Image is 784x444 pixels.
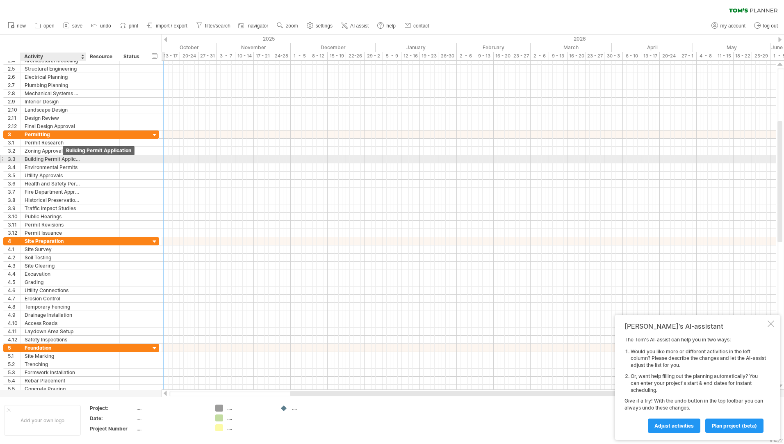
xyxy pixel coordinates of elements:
[72,23,82,29] span: save
[61,21,85,31] a: save
[25,336,82,343] div: Safety Inspections
[8,344,20,352] div: 5
[8,311,20,319] div: 4.9
[198,52,217,60] div: 27 - 31
[8,163,20,171] div: 3.4
[8,114,20,122] div: 2.11
[25,114,82,122] div: Design Review
[631,373,766,394] li: Or, want help filling out the planning automatically? You can enter your project's start & end da...
[227,424,272,431] div: ....
[8,89,20,97] div: 2.8
[25,73,82,81] div: Electrical Planning
[90,405,135,412] div: Project:
[123,53,141,61] div: Status
[25,385,82,393] div: Concrete Pouring
[25,213,82,220] div: Public Hearings
[8,221,20,229] div: 3.11
[720,23,745,29] span: my account
[641,52,660,60] div: 13 - 17
[8,130,20,138] div: 3
[205,23,230,29] span: filter/search
[604,52,623,60] div: 30 - 3
[25,270,82,278] div: Excavation
[8,188,20,196] div: 3.7
[734,52,752,60] div: 18 - 22
[624,336,766,433] div: The Tom's AI-assist can help you in two ways: Give it a try! With the undo button in the top tool...
[8,270,20,278] div: 4.4
[25,139,82,146] div: Permit Research
[275,21,300,31] a: zoom
[8,155,20,163] div: 3.3
[129,23,138,29] span: print
[375,21,398,31] a: help
[8,73,20,81] div: 2.6
[89,21,114,31] a: undo
[8,286,20,294] div: 4.6
[339,21,371,31] a: AI assist
[25,295,82,302] div: Erosion Control
[567,52,586,60] div: 16 - 20
[8,385,20,393] div: 5.5
[383,52,401,60] div: 5 - 9
[137,405,205,412] div: ....
[25,130,82,138] div: Permitting
[25,278,82,286] div: Grading
[217,43,291,52] div: November 2025
[8,262,20,270] div: 4.3
[25,319,82,327] div: Access Roads
[8,303,20,311] div: 4.8
[25,254,82,261] div: Soil Testing
[8,377,20,384] div: 5.4
[305,21,335,31] a: settings
[286,23,298,29] span: zoom
[752,21,780,31] a: log out
[549,52,567,60] div: 9 - 13
[316,23,333,29] span: settings
[180,52,198,60] div: 20-24
[63,146,134,155] div: Building Permit Application
[217,52,235,60] div: 3 - 7
[25,360,82,368] div: Trenching
[25,163,82,171] div: Environmental Permits
[8,336,20,343] div: 4.12
[25,303,82,311] div: Temporary Fencing
[8,122,20,130] div: 2.12
[25,81,82,89] div: Plumbing Planning
[25,65,82,73] div: Structural Engineering
[586,52,604,60] div: 23 - 27
[90,415,135,422] div: Date:
[25,262,82,270] div: Site Clearing
[654,423,694,429] span: Adjust activities
[715,52,734,60] div: 11 - 15
[8,352,20,360] div: 5.1
[712,423,757,429] span: plan project (beta)
[25,229,82,237] div: Permit Issuance
[272,52,291,60] div: 24-28
[24,53,81,61] div: Activity
[512,52,531,60] div: 23 - 27
[25,311,82,319] div: Drainage Installation
[475,52,494,60] div: 9 - 13
[660,52,678,60] div: 20-24
[25,368,82,376] div: Formwork Installation
[25,237,82,245] div: Site Preparation
[227,414,272,421] div: ....
[420,52,438,60] div: 19 - 23
[709,21,748,31] a: my account
[413,23,429,29] span: contact
[631,348,766,369] li: Would you like more or different activities in the left column? Please describe the changes and l...
[43,23,55,29] span: open
[25,377,82,384] div: Rebar Placement
[8,237,20,245] div: 4
[145,21,190,31] a: import / export
[8,81,20,89] div: 2.7
[25,155,82,163] div: Building Permit Application
[494,52,512,60] div: 16 - 20
[25,286,82,294] div: Utility Connections
[4,405,81,436] div: Add your own logo
[162,52,180,60] div: 13 - 17
[8,254,20,261] div: 4.2
[763,23,778,29] span: log out
[8,327,20,335] div: 4.11
[376,43,457,52] div: January 2026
